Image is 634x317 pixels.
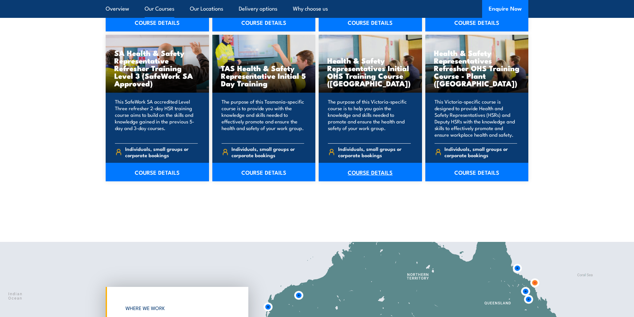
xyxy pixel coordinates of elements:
[328,98,411,138] p: The purpose of this Victoria-specific course is to help you gain the knowledge and skills needed ...
[425,163,529,181] a: COURSE DETAILS
[212,163,316,181] a: COURSE DETAILS
[114,49,200,87] h3: SA Health & Safety Representative Refresher Training Level 3 (SafeWork SA Approved)
[444,146,517,158] span: Individuals, small groups or corporate bookings
[106,13,209,31] a: COURSE DETAILS
[115,98,198,138] p: This SafeWork SA accredited Level Three refresher 2-day HSR training course aims to build on the ...
[125,302,225,314] h6: WHERE WE WORK
[319,163,422,181] a: COURSE DETAILS
[222,98,304,138] p: The purpose of this Tasmania-specific course is to provide you with the knowledge and skills need...
[231,146,304,158] span: Individuals, small groups or corporate bookings
[212,13,316,31] a: COURSE DETAILS
[338,146,411,158] span: Individuals, small groups or corporate bookings
[319,13,422,31] a: COURSE DETAILS
[106,163,209,181] a: COURSE DETAILS
[434,49,520,87] h3: Health & Safety Representatives Refresher OHS Training Course - Plant ([GEOGRAPHIC_DATA])
[425,13,529,31] a: COURSE DETAILS
[435,98,517,138] p: This Victoria-specific course is designed to provide Health and Safety Representatives (HSRs) and...
[221,64,307,87] h3: TAS Health & Safety Representative Initial 5 Day Training
[327,57,413,87] h3: Health & Safety Representatives Initial OHS Training Course ([GEOGRAPHIC_DATA])
[125,146,198,158] span: Individuals, small groups or corporate bookings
